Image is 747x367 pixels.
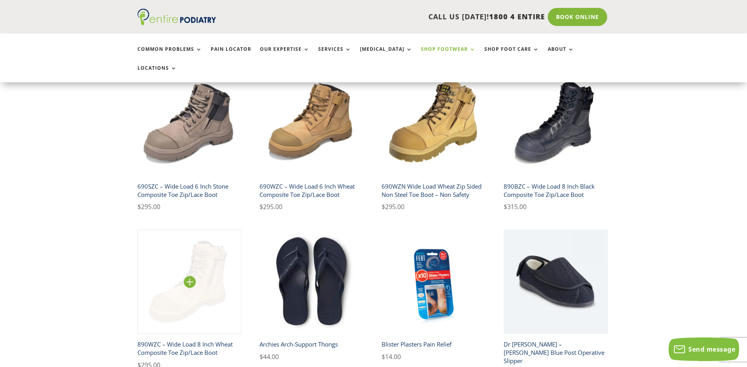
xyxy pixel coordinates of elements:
[260,179,364,202] h2: 690WZC – Wide Load 6 Inch Wheat Composite Toe Zip/Lace Boot
[382,202,404,211] bdi: 295.00
[382,71,486,176] img: Wide Load non steele toe boot wheat nubuck
[382,230,486,362] a: neat feat blister plasters pain reliefBlister Plasters Pain Relief $14.00
[137,9,216,25] img: logo (1)
[688,345,735,354] span: Send message
[211,46,251,63] a: Pain Locator
[260,352,279,361] bdi: 44.00
[137,202,160,211] bdi: 295.00
[382,230,486,334] img: neat feat blister plasters pain relief
[360,46,412,63] a: [MEDICAL_DATA]
[421,46,476,63] a: Shop Footwear
[260,202,282,211] bdi: 295.00
[260,352,263,361] span: $
[137,202,141,211] span: $
[504,202,507,211] span: $
[504,230,608,334] img: chut dr comfort franki blue slipper
[260,46,310,63] a: Our Expertise
[260,202,263,211] span: $
[382,71,486,212] a: Wide Load non steele toe boot wheat nubuck690WZN Wide Load Wheat Zip Sided Non Steel Toe Boot – N...
[137,337,242,360] h2: 890WZC – Wide Load 8 Inch Wheat Composite Toe Zip/Lace Boot
[504,71,608,212] a: 890BZC wide load safety boot composite toe black890BZC – Wide Load 8 Inch Black Composite Toe Zip...
[504,179,608,202] h2: 890BZC – Wide Load 8 Inch Black Composite Toe Zip/Lace Boot
[260,71,364,176] img: 690WZC wide load safety boot composite toe wheat
[382,352,385,361] span: $
[382,202,385,211] span: $
[669,337,739,361] button: Send message
[382,179,486,202] h2: 690WZN Wide Load Wheat Zip Sided Non Steel Toe Boot – Non Safety
[489,12,545,21] span: 1800 4 ENTIRE
[137,179,242,202] h2: 690SZC – Wide Load 6 Inch Stone Composite Toe Zip/Lace Boot
[247,12,545,22] p: CALL US [DATE]!
[382,352,401,361] bdi: 14.00
[137,230,242,334] img: 890WZC wide load safety boot composite toe wheat
[260,71,364,212] a: 690WZC wide load safety boot composite toe wheat690WZC – Wide Load 6 Inch Wheat Composite Toe Zip...
[548,46,574,63] a: About
[382,337,486,352] h2: Blister Plasters Pain Relief
[504,202,526,211] bdi: 315.00
[484,46,539,63] a: Shop Foot Care
[548,8,607,26] a: Book Online
[260,337,364,352] h2: Archies Arch-Support Thongs
[137,19,216,27] a: Entire Podiatry
[260,230,364,334] img: pair of archies navy arch support thongs upright view
[260,230,364,362] a: pair of archies navy arch support thongs upright viewArchies Arch-Support Thongs $44.00
[137,71,242,176] img: 690SZC wide load safety boot composite toe stone
[137,71,242,212] a: 690SZC wide load safety boot composite toe stone690SZC – Wide Load 6 Inch Stone Composite Toe Zip...
[137,46,202,63] a: Common Problems
[318,46,351,63] a: Services
[504,71,608,176] img: 890BZC wide load safety boot composite toe black
[137,65,177,82] a: Locations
